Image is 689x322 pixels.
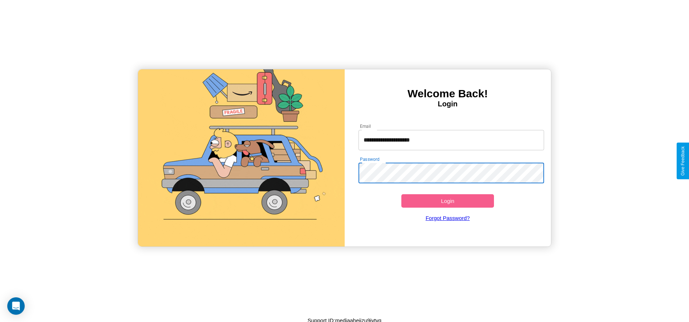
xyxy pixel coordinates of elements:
label: Email [360,123,371,129]
div: Open Intercom Messenger [7,297,25,315]
a: Forgot Password? [355,208,540,228]
button: Login [401,194,494,208]
h3: Welcome Back! [345,87,551,100]
h4: Login [345,100,551,108]
img: gif [138,69,344,246]
div: Give Feedback [680,146,685,176]
label: Password [360,156,379,162]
